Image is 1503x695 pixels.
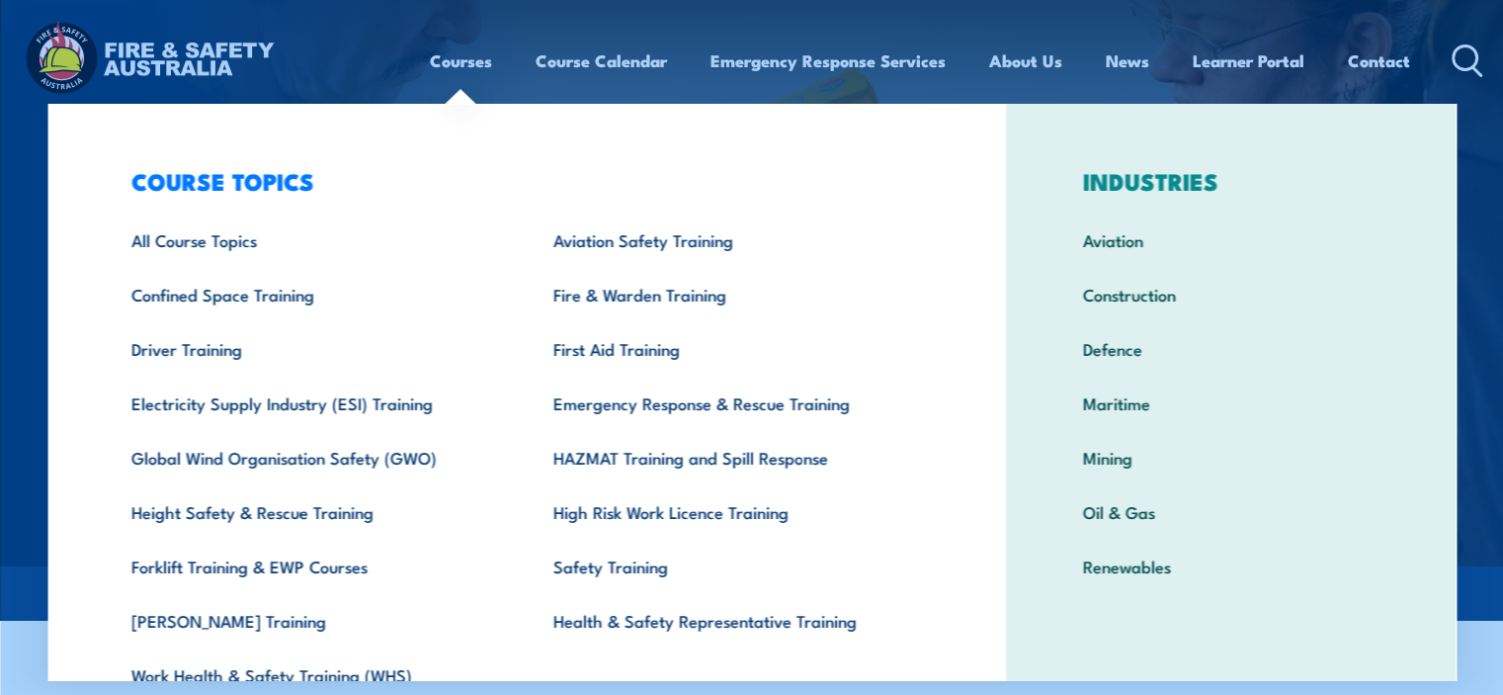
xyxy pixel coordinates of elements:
a: Confined Space Training [100,267,522,321]
a: Global Wind Organisation Safety (GWO) [100,430,522,484]
a: Renewables [1051,539,1410,593]
a: Safety Training [522,539,944,593]
a: Defence [1051,321,1410,376]
a: Forklift Training & EWP Courses [100,539,522,593]
a: Learner Portal [1193,35,1304,87]
a: High Risk Work Licence Training [522,484,944,539]
a: Course Calendar [536,35,667,87]
a: Health & Safety Representative Training [522,593,944,648]
a: First Aid Training [522,321,944,376]
a: Maritime [1051,376,1410,430]
a: Contact [1348,35,1410,87]
a: Courses [430,35,492,87]
a: [PERSON_NAME] Training [100,593,522,648]
a: News [1106,35,1149,87]
a: Height Safety & Rescue Training [100,484,522,539]
a: Mining [1051,430,1410,484]
a: All Course Topics [100,213,522,267]
a: Electricity Supply Industry (ESI) Training [100,376,522,430]
a: About Us [989,35,1062,87]
a: Driver Training [100,321,522,376]
a: Emergency Response & Rescue Training [522,376,944,430]
h3: INDUSTRIES [1051,167,1410,195]
a: Construction [1051,267,1410,321]
a: Aviation Safety Training [522,213,944,267]
a: Fire & Warden Training [522,267,944,321]
a: HAZMAT Training and Spill Response [522,430,944,484]
a: Aviation [1051,213,1410,267]
a: Emergency Response Services [710,35,946,87]
h3: COURSE TOPICS [100,167,944,195]
a: Oil & Gas [1051,484,1410,539]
